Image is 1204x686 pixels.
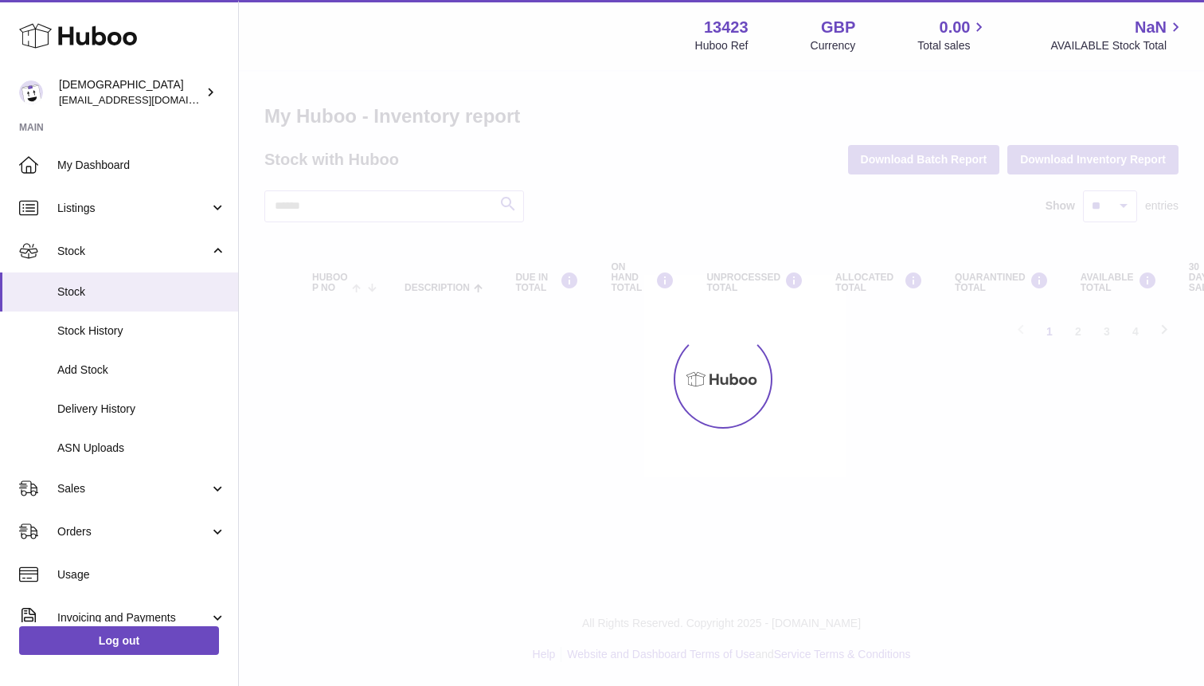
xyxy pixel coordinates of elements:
img: olgazyuz@outlook.com [19,80,43,104]
span: 0.00 [940,17,971,38]
span: Invoicing and Payments [57,610,209,625]
span: Usage [57,567,226,582]
span: Orders [57,524,209,539]
span: My Dashboard [57,158,226,173]
a: Log out [19,626,219,655]
span: AVAILABLE Stock Total [1050,38,1185,53]
strong: 13423 [704,17,749,38]
span: Sales [57,481,209,496]
div: [DEMOGRAPHIC_DATA] [59,77,202,108]
div: Currency [811,38,856,53]
span: Listings [57,201,209,216]
span: NaN [1135,17,1167,38]
span: Add Stock [57,363,226,378]
span: Stock [57,244,209,259]
span: Stock History [57,323,226,339]
div: Huboo Ref [695,38,749,53]
span: Delivery History [57,402,226,417]
a: 0.00 Total sales [917,17,988,53]
strong: GBP [821,17,855,38]
span: Stock [57,284,226,300]
a: NaN AVAILABLE Stock Total [1050,17,1185,53]
span: ASN Uploads [57,441,226,456]
span: [EMAIL_ADDRESS][DOMAIN_NAME] [59,93,234,106]
span: Total sales [917,38,988,53]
